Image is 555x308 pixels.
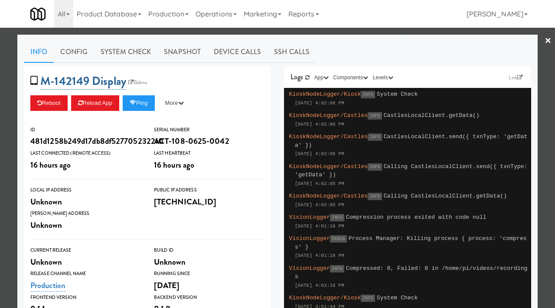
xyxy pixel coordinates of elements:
[154,255,264,269] div: Unknown
[295,101,344,106] span: [DATE] 4:02:06 PM
[295,202,344,207] span: [DATE] 4:02:05 PM
[295,224,344,229] span: [DATE] 4:01:18 PM
[154,293,264,302] div: Backend Version
[154,134,264,149] div: ACT-108-0625-0042
[154,186,264,195] div: Public IP Address
[30,6,46,22] img: Micromart
[295,283,344,288] span: [DATE] 4:01:18 PM
[54,41,94,63] a: Config
[368,133,382,141] span: INFO
[30,246,141,255] div: Current Release
[545,28,552,55] a: ×
[368,163,382,171] span: INFO
[30,218,141,233] div: Unknown
[295,122,344,127] span: [DATE] 4:02:06 PM
[384,112,480,119] span: CastlesLocalClient.getData()
[154,195,264,209] div: [TECHNICAL_ID]
[377,295,418,301] span: System Check
[289,265,330,272] span: VisionLogger
[40,73,126,90] a: M-142149 Display
[30,269,141,278] div: Release Channel Name
[30,95,68,111] button: Reboot
[361,295,375,302] span: INFO
[94,41,157,63] a: System Check
[123,95,155,111] button: Ping
[295,253,344,258] span: [DATE] 4:01:18 PM
[154,126,264,134] div: Serial Number
[289,133,368,140] span: KioskNodeLogger/Castles
[330,214,344,221] span: INFO
[30,134,141,149] div: 481d1258b249d17db8df527705232210
[368,112,382,120] span: INFO
[71,95,119,111] button: Reload App
[377,91,418,97] span: System Check
[295,265,528,280] span: Compressed: 0, Failed: 0 in /home/pi/videos/recordings
[30,293,141,302] div: Frontend Version
[30,279,65,292] a: Production
[158,95,191,111] button: More
[295,163,528,178] span: Calling CastlesLocalClient.send({ txnType: 'getData' })
[30,159,71,171] span: 16 hours ago
[268,41,316,63] a: SSH Calls
[154,246,264,255] div: Build Id
[126,78,150,87] a: Balena
[154,269,264,278] div: Running Since
[157,41,207,63] a: Snapshot
[30,126,141,134] div: ID
[330,265,344,272] span: INFO
[370,73,395,82] button: Levels
[289,163,368,170] span: KioskNodeLogger/Castles
[368,193,382,200] span: INFO
[30,209,141,218] div: [PERSON_NAME] Address
[346,214,486,220] span: Compression process exited with code null
[289,295,361,301] span: KioskNodeLogger/Kiosk
[154,159,194,171] span: 16 hours ago
[289,214,330,220] span: VisionLogger
[154,279,180,291] span: [DATE]
[30,255,141,269] div: Unknown
[154,149,264,158] div: Last Heartbeat
[24,41,54,63] a: Info
[30,149,141,158] div: Last Connected (Remote Access)
[289,193,368,199] span: KioskNodeLogger/Castles
[30,186,141,195] div: Local IP Address
[289,235,330,242] span: VisionLogger
[506,73,525,82] a: Link
[295,235,527,250] span: Process Manager: Killing process { process: 'compress' }
[207,41,268,63] a: Device Calls
[312,73,331,82] button: App
[330,235,347,243] span: DEBUG
[289,112,368,119] span: KioskNodeLogger/Castles
[384,193,507,199] span: Calling CastlesLocalClient.getData()
[30,195,141,209] div: Unknown
[289,91,361,97] span: KioskNodeLogger/Kiosk
[331,73,370,82] button: Components
[295,181,344,186] span: [DATE] 4:02:05 PM
[291,72,303,82] span: Logs
[295,151,344,156] span: [DATE] 4:02:06 PM
[361,91,375,98] span: INFO
[295,133,528,149] span: CastlesLocalClient.send({ txnType: 'getData' })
